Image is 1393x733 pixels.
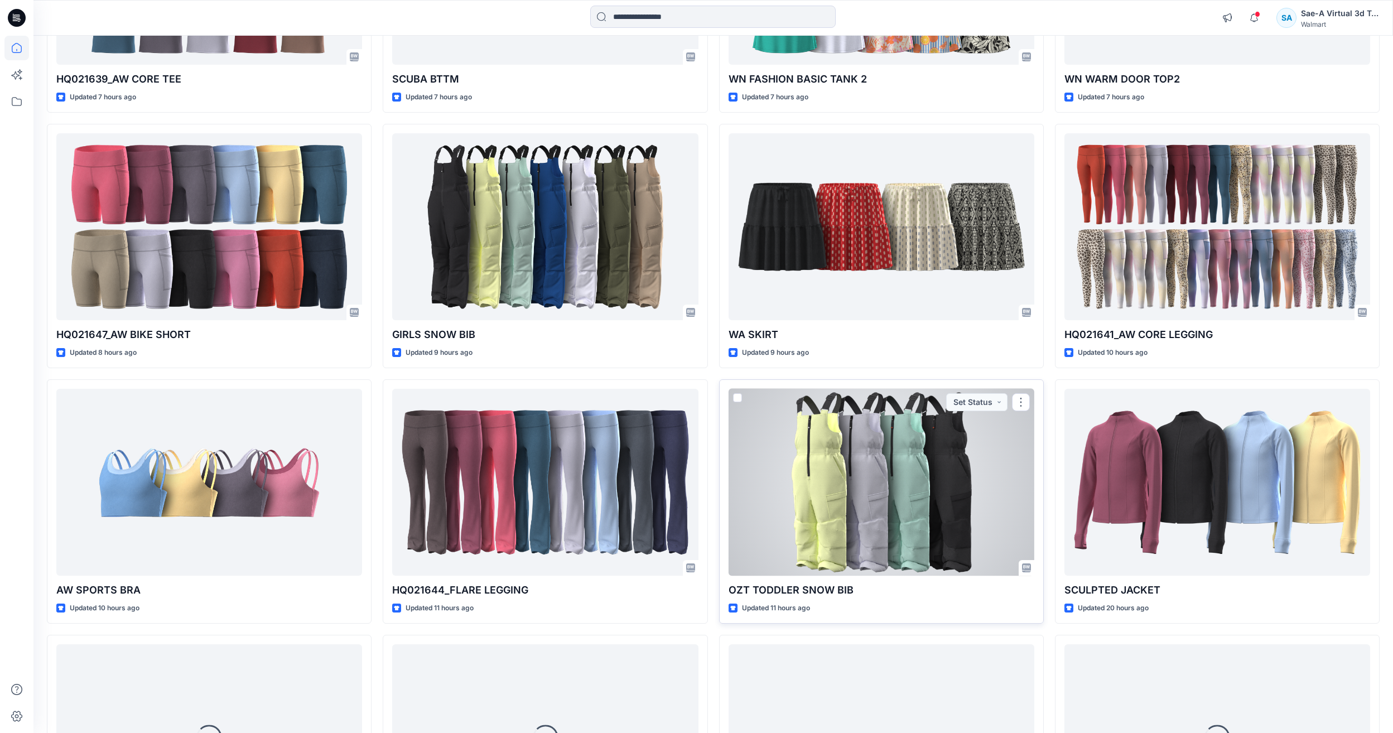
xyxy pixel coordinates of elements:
[56,389,362,576] a: AW SPORTS BRA
[1064,71,1370,87] p: WN WARM DOOR TOP2
[729,71,1034,87] p: WN FASHION BASIC TANK 2
[1276,8,1296,28] div: SA
[729,327,1034,343] p: WA SKIRT
[56,71,362,87] p: HQ021639_AW CORE TEE
[392,389,698,576] a: HQ021644_FLARE LEGGING
[1064,133,1370,320] a: HQ021641_AW CORE LEGGING
[1078,91,1144,103] p: Updated 7 hours ago
[70,602,139,614] p: Updated 10 hours ago
[56,582,362,598] p: AW SPORTS BRA
[1078,602,1149,614] p: Updated 20 hours ago
[56,133,362,320] a: HQ021647_AW BIKE SHORT
[729,389,1034,576] a: OZT TODDLER SNOW BIB
[1301,20,1379,28] div: Walmart
[56,327,362,343] p: HQ021647_AW BIKE SHORT
[742,91,808,103] p: Updated 7 hours ago
[742,602,810,614] p: Updated 11 hours ago
[1301,7,1379,20] div: Sae-A Virtual 3d Team
[1064,327,1370,343] p: HQ021641_AW CORE LEGGING
[742,347,809,359] p: Updated 9 hours ago
[392,133,698,320] a: GIRLS SNOW BIB
[1078,347,1148,359] p: Updated 10 hours ago
[392,71,698,87] p: SCUBA BTTM
[406,347,473,359] p: Updated 9 hours ago
[392,582,698,598] p: HQ021644_FLARE LEGGING
[729,582,1034,598] p: OZT TODDLER SNOW BIB
[1064,389,1370,576] a: SCULPTED JACKET
[406,602,474,614] p: Updated 11 hours ago
[70,91,136,103] p: Updated 7 hours ago
[406,91,472,103] p: Updated 7 hours ago
[392,327,698,343] p: GIRLS SNOW BIB
[729,133,1034,320] a: WA SKIRT
[70,347,137,359] p: Updated 8 hours ago
[1064,582,1370,598] p: SCULPTED JACKET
